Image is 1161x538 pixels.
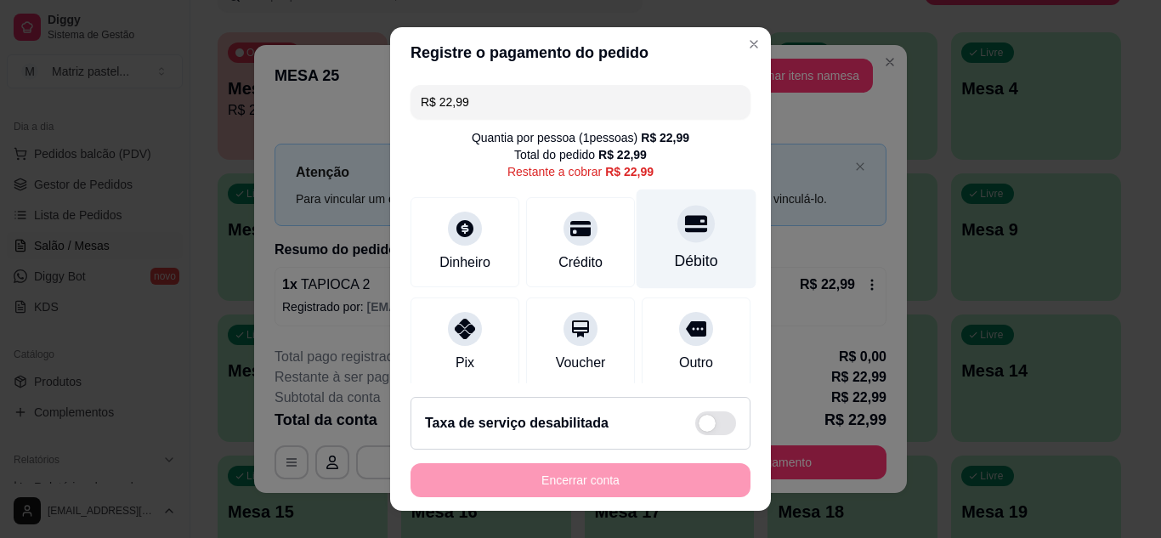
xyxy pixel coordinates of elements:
[472,129,689,146] div: Quantia por pessoa ( 1 pessoas)
[558,252,603,273] div: Crédito
[421,85,740,119] input: Ex.: hambúrguer de cordeiro
[507,163,654,180] div: Restante a cobrar
[675,250,718,272] div: Débito
[514,146,647,163] div: Total do pedido
[598,146,647,163] div: R$ 22,99
[679,353,713,373] div: Outro
[556,353,606,373] div: Voucher
[439,252,490,273] div: Dinheiro
[390,27,771,78] header: Registre o pagamento do pedido
[740,31,767,58] button: Close
[425,413,609,433] h2: Taxa de serviço desabilitada
[641,129,689,146] div: R$ 22,99
[605,163,654,180] div: R$ 22,99
[456,353,474,373] div: Pix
